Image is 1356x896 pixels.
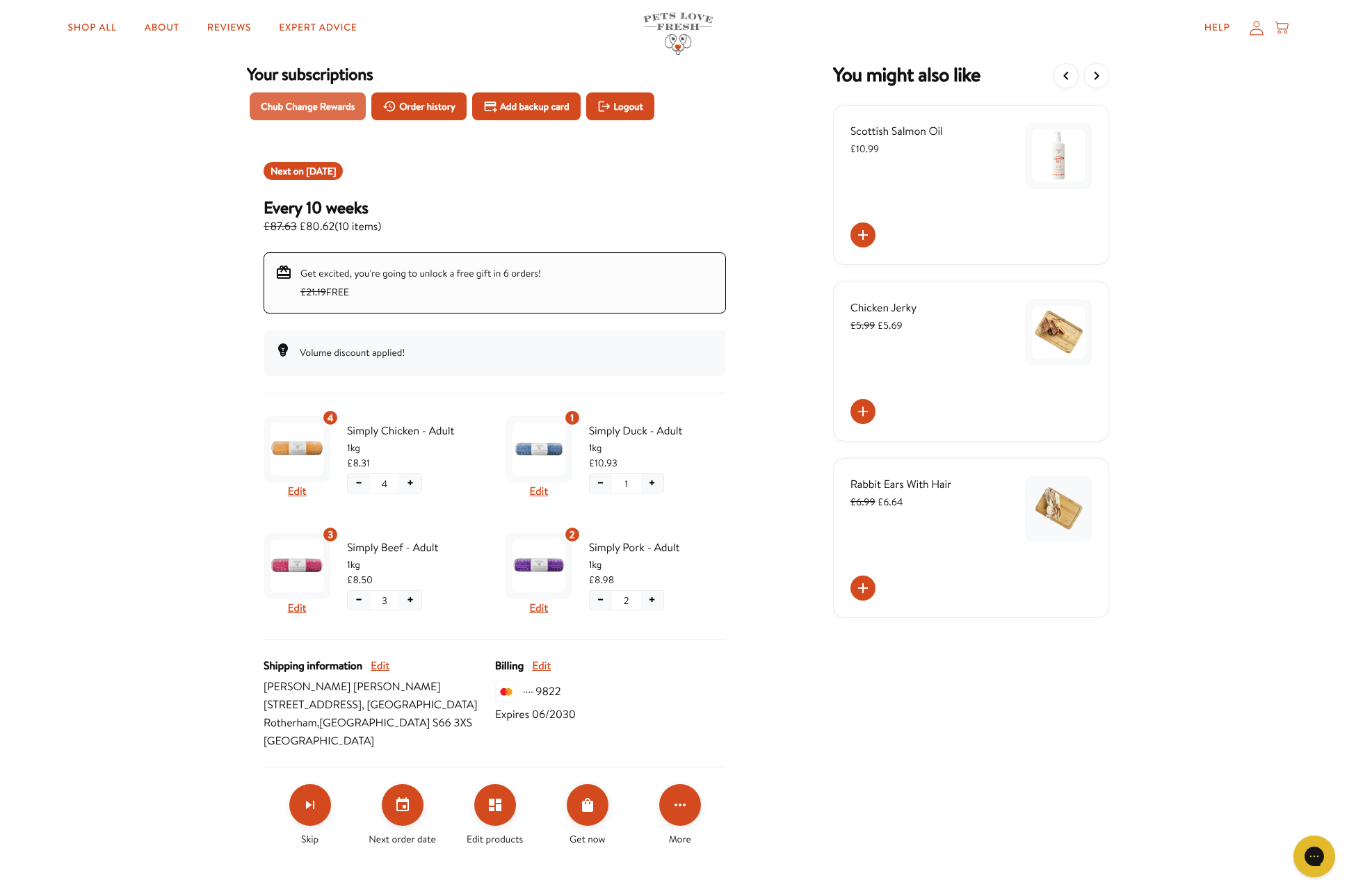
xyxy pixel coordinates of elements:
[264,410,485,506] div: Subscription product: Simply Chicken - Adult
[264,527,485,623] div: Subscription product: Simply Beef - Adult
[570,527,575,542] span: 2
[371,657,389,675] button: Edit
[399,99,455,114] span: Order history
[532,657,551,675] button: Edit
[264,218,381,236] span: £80.62 ( 10 items )
[589,440,727,455] span: 1kg
[850,318,875,332] s: £5.99
[1032,306,1085,359] img: Chicken Jerky
[264,678,495,696] span: [PERSON_NAME] [PERSON_NAME]
[382,784,423,826] button: Set your next order date
[589,422,727,440] span: Simply Duck - Adult
[659,784,701,826] button: Click for more options
[1084,63,1109,88] button: View more items
[399,591,421,610] button: Increase quantity
[261,99,355,114] span: Chub Change Rewards
[134,14,191,42] a: About
[347,455,370,471] span: £8.31
[369,831,436,847] span: Next order date
[300,285,326,299] s: £21.19
[322,409,339,426] div: 4 units of item: Simply Chicken - Adult
[399,474,421,493] button: Increase quantity
[506,410,727,506] div: Subscription product: Simply Duck - Adult
[264,197,726,236] div: Subscription for 10 items with cost £80.62. Renews Every 10 weeks
[589,572,614,587] span: £8.98
[589,455,618,471] span: £10.93
[288,599,307,617] button: Edit
[641,474,663,493] button: Increase quantity
[586,92,654,120] button: Logout
[589,539,727,557] span: Simply Pork - Adult
[523,683,561,701] span: ···· 9822
[289,784,331,826] button: Skip subscription
[328,410,334,425] span: 4
[196,14,262,42] a: Reviews
[306,164,336,178] span: Sep 30, 2025 (Europe/London)
[382,476,388,491] span: 4
[347,572,373,587] span: £8.50
[495,706,576,724] span: Expires 06/2030
[624,593,629,608] span: 2
[474,784,516,826] button: Edit products
[264,219,297,234] s: £87.63
[371,92,467,120] button: Order history
[570,410,574,425] span: 1
[850,142,879,156] span: £10.99
[1193,14,1241,42] a: Help
[264,732,495,750] span: [GEOGRAPHIC_DATA]
[850,300,917,316] span: Chicken Jerky
[669,831,691,847] span: More
[300,345,405,359] span: Volume discount applied!
[641,591,663,610] button: Increase quantity
[1286,831,1342,882] iframe: Gorgias live chat messenger
[271,539,323,592] img: Simply Beef - Adult
[247,63,743,84] h3: Your subscriptions
[590,474,612,493] button: Decrease quantity
[472,92,581,120] button: Add backup card
[624,476,628,491] span: 1
[347,539,485,557] span: Simply Beef - Adult
[322,526,339,543] div: 3 units of item: Simply Beef - Adult
[467,831,523,847] span: Edit products
[643,13,713,55] img: Pets Love Fresh
[271,164,336,178] span: Next on
[300,266,541,299] span: Get excited, you're going to unlock a free gift in 6 orders! FREE
[57,14,128,42] a: Shop All
[589,557,727,572] span: 1kg
[506,527,727,623] div: Subscription product: Simply Pork - Adult
[1032,482,1085,535] img: Rabbit Ears With Hair
[833,63,980,88] h2: You might also want to add a one time order to your subscription.
[529,599,548,617] button: Edit
[264,696,495,714] span: [STREET_ADDRESS] , [GEOGRAPHIC_DATA]
[328,527,333,542] span: 3
[348,591,370,610] button: Decrease quantity
[529,482,548,500] button: Edit
[570,831,605,847] span: Get now
[250,92,366,120] button: Chub Change Rewards
[1054,63,1079,88] button: View previous items
[613,99,643,114] span: Logout
[348,474,370,493] button: Decrease quantity
[347,557,485,572] span: 1kg
[264,784,726,847] div: Make changes for subscription
[500,99,570,114] span: Add backup card
[850,318,903,332] span: £5.69
[564,526,581,543] div: 2 units of item: Simply Pork - Adult
[495,681,517,703] img: svg%3E
[850,124,943,139] span: Scottish Salmon Oil
[567,784,608,826] button: Order Now
[495,657,524,675] span: Billing
[512,539,565,592] img: Simply Pork - Adult
[288,482,307,500] button: Edit
[850,495,875,509] s: £6.99
[850,495,903,509] span: £6.64
[271,423,323,475] img: Simply Chicken - Adult
[347,422,485,440] span: Simply Chicken - Adult
[382,593,387,608] span: 3
[590,591,612,610] button: Decrease quantity
[264,162,343,180] div: Shipment 2025-09-29T23:00:00+00:00
[1032,129,1085,182] img: Scottish Salmon Oil
[564,409,581,426] div: 1 units of item: Simply Duck - Adult
[264,657,362,675] span: Shipping information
